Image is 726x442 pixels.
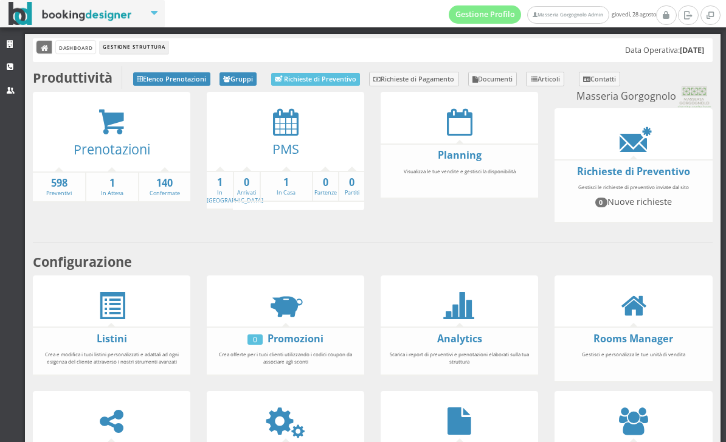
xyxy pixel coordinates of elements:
div: Crea offerte per i tuoi clienti utilizzando i codici coupon da associare agli sconti [207,345,364,370]
a: Documenti [468,72,517,86]
strong: 140 [139,176,190,190]
img: 0603869b585f11eeb13b0a069e529790.png [676,86,712,108]
a: 598Preventivi [33,176,85,198]
a: Contatti [579,72,621,86]
a: 0Partiti [339,176,364,197]
div: 0 [247,334,263,345]
div: Visualizza le tue vendite e gestisci la disponibilità [381,162,538,195]
a: Gestione Profilo [449,5,522,24]
a: Elenco Prenotazioni [133,72,210,86]
div: Gestisci le richieste di preventivo inviate dal sito [555,178,712,218]
strong: 1 [207,176,233,190]
div: Scarica i report di preventivi e prenotazioni elaborati sulla tua struttura [381,345,538,370]
a: 1In [GEOGRAPHIC_DATA] [207,176,263,204]
a: Rooms Manager [593,332,673,345]
a: Planning [438,148,482,162]
img: BookingDesigner.com [9,2,132,26]
strong: 598 [33,176,85,190]
a: Analytics [437,332,482,345]
a: Articoli [526,72,564,86]
h5: Data Operativa: [625,46,704,55]
h4: Nuove richieste [560,196,707,207]
b: Produttività [33,69,112,86]
a: 0Arrivati [234,176,259,197]
small: Masseria Gorgognolo [576,86,712,108]
a: Listini [97,332,127,345]
a: Dashboard [56,41,95,54]
a: 0Partenze [313,176,338,197]
strong: 1 [261,176,312,190]
a: Richieste di Pagamento [369,72,459,86]
a: Masseria Gorgognolo Admin [527,6,609,24]
strong: 0 [313,176,338,190]
a: 140Confermate [139,176,190,198]
a: Prenotazioni [74,140,150,158]
div: Crea e modifica i tuoi listini personalizzati e adattali ad ogni esigenza del cliente attraverso ... [33,345,190,370]
span: giovedì, 28 agosto [449,5,656,24]
li: Gestione Struttura [100,41,168,54]
span: 0 [595,198,607,207]
strong: 1 [86,176,137,190]
div: Gestisci e personalizza le tue unità di vendita [555,345,712,378]
b: [DATE] [680,45,704,55]
strong: 0 [339,176,364,190]
a: Richieste di Preventivo [577,165,690,178]
a: Promozioni [268,332,323,345]
a: 1In Casa [261,176,312,197]
strong: 0 [234,176,259,190]
a: Gruppi [220,72,257,86]
a: PMS [272,140,299,157]
a: 1In Attesa [86,176,137,198]
b: Configurazione [33,253,132,271]
a: Richieste di Preventivo [271,73,360,86]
